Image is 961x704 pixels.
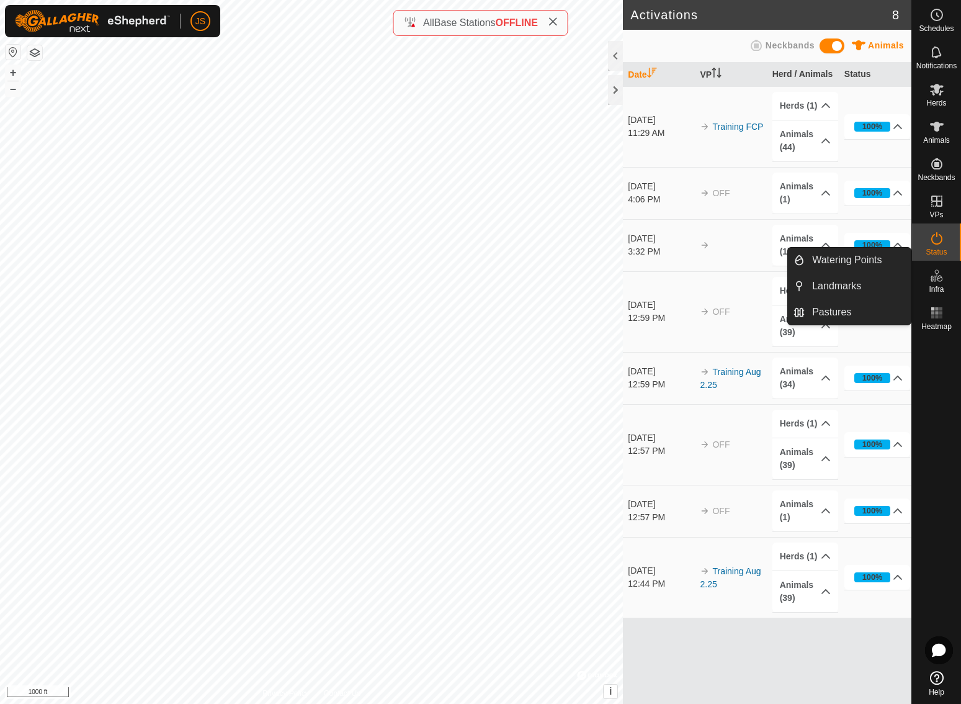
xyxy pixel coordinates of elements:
p-accordion-header: 100% [844,181,911,205]
div: 12:59 PM [628,312,694,325]
span: OFFLINE [496,17,538,28]
span: OFF [712,307,730,317]
div: 12:44 PM [628,577,694,590]
div: 11:29 AM [628,127,694,140]
span: All [423,17,434,28]
img: arrow [700,367,710,377]
div: 12:57 PM [628,511,694,524]
th: Herd / Animals [767,63,839,87]
span: Help [929,688,944,696]
h2: Activations [630,7,892,22]
div: 100% [862,571,883,583]
span: Base Stations [434,17,496,28]
img: arrow [700,440,710,449]
span: Heatmap [921,323,952,330]
span: JS [195,15,205,28]
p-accordion-header: Animals (1) [772,490,839,531]
button: i [604,685,617,698]
span: OFF [712,188,730,198]
p-sorticon: Activate to sort [712,70,722,79]
p-accordion-header: Animals (44) [772,120,839,161]
div: [DATE] [628,564,694,577]
p-accordion-header: 100% [844,499,911,523]
li: Watering Points [788,248,911,273]
a: Privacy Policy [262,688,309,699]
span: VPs [929,211,943,219]
div: 12:57 PM [628,445,694,458]
a: Training Aug 2.25 [700,566,761,589]
button: Reset Map [6,45,20,60]
div: 100% [862,372,883,384]
p-accordion-header: Herds (1) [772,92,839,120]
div: 100% [862,438,883,450]
div: [DATE] [628,498,694,511]
span: Neckbands [918,174,955,181]
div: 100% [854,240,891,250]
p-accordion-header: Animals (1) [772,225,839,266]
p-accordion-header: Herds (1) [772,277,839,305]
p-accordion-header: Animals (39) [772,305,839,346]
p-sorticon: Activate to sort [647,70,657,79]
span: Animals [923,137,950,144]
div: 100% [854,188,891,198]
span: Animals [868,40,904,50]
span: 8 [892,6,899,24]
a: Training FCP [712,122,763,132]
th: Status [839,63,911,87]
div: 100% [854,122,891,132]
div: 100% [862,239,883,251]
a: Watering Points [805,248,911,273]
a: Contact Us [324,688,360,699]
div: [DATE] [628,299,694,312]
div: 3:32 PM [628,245,694,258]
span: Herds [926,99,946,107]
p-accordion-header: 100% [844,114,911,139]
span: Status [926,248,947,256]
a: Training Aug 2.25 [700,367,761,390]
a: Landmarks [805,274,911,299]
div: 100% [854,572,891,582]
img: arrow [700,506,710,516]
div: [DATE] [628,365,694,378]
th: VP [695,63,767,87]
span: OFF [712,440,730,449]
p-accordion-header: Herds (1) [772,410,839,438]
button: Map Layers [27,45,42,60]
span: Schedules [919,25,954,32]
span: Notifications [916,62,957,70]
p-accordion-header: 100% [844,233,911,258]
span: i [609,686,612,697]
span: Landmarks [812,279,861,294]
img: arrow [700,307,710,317]
li: Landmarks [788,274,911,299]
div: 100% [862,187,883,199]
img: arrow [700,188,710,198]
span: Neckbands [766,40,815,50]
span: Watering Points [812,253,882,268]
th: Date [623,63,695,87]
div: 12:59 PM [628,378,694,391]
img: arrow [700,566,710,576]
span: Pastures [812,305,851,320]
a: Help [912,666,961,701]
div: 100% [862,505,883,517]
p-accordion-header: 100% [844,565,911,590]
div: 100% [862,120,883,132]
p-accordion-header: Animals (34) [772,358,839,399]
div: [DATE] [628,114,694,127]
div: [DATE] [628,431,694,445]
li: Pastures [788,300,911,325]
div: 100% [854,373,891,383]
span: Infra [929,286,944,293]
div: 100% [854,506,891,516]
div: [DATE] [628,232,694,245]
span: OFF [712,506,730,516]
img: arrow [700,122,710,132]
a: Pastures [805,300,911,325]
div: 4:06 PM [628,193,694,206]
p-accordion-header: Animals (39) [772,571,839,612]
button: – [6,81,20,96]
div: [DATE] [628,180,694,193]
p-accordion-header: 100% [844,366,911,390]
img: arrow [700,240,710,250]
